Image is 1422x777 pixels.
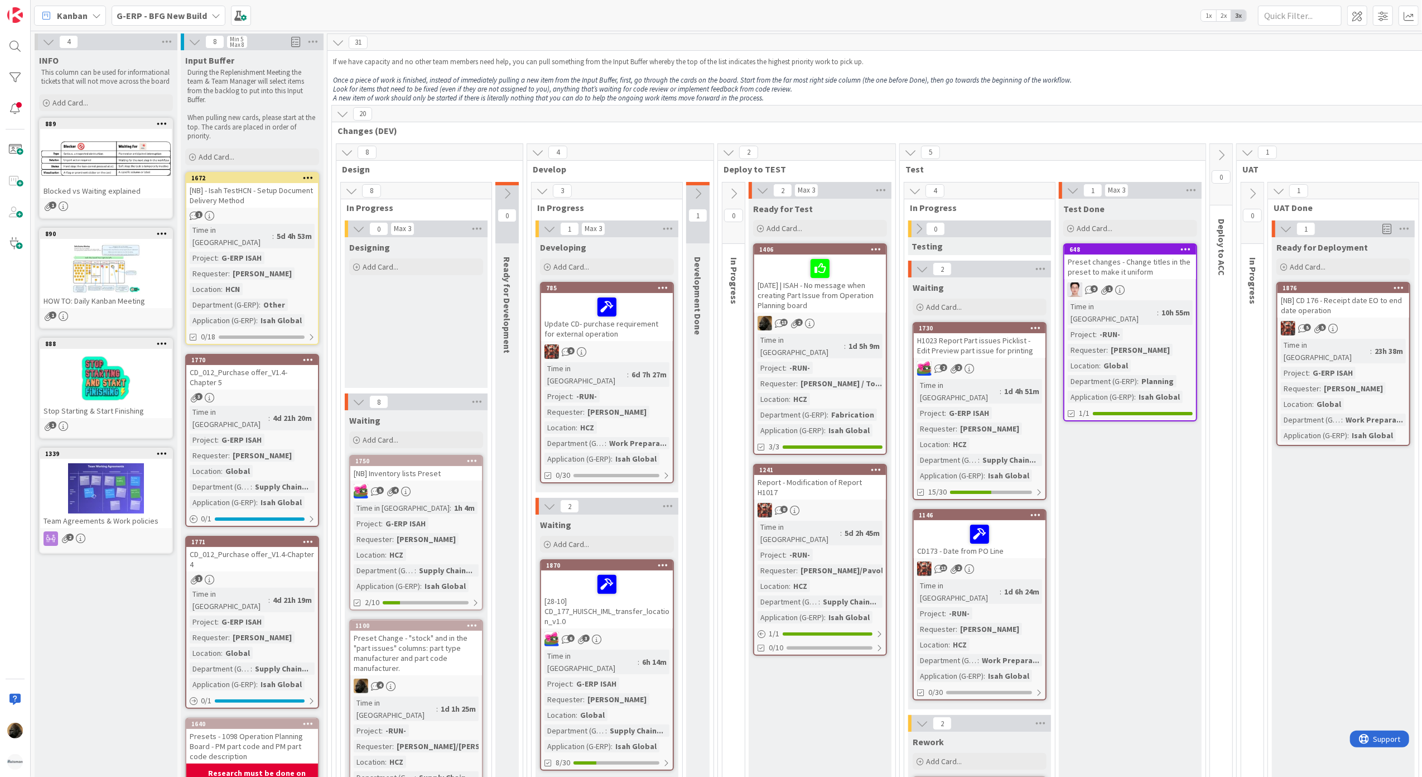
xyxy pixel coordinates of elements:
span: : [611,453,613,465]
div: 1339Team Agreements & Work policies [40,449,172,528]
div: Application (G-ERP) [190,314,256,327]
img: avatar [7,754,23,770]
div: 1406[DATE] | ISAH - No message when creating Part Issue from Operation Planning board [754,244,886,313]
div: 1730 [919,324,1045,332]
span: : [1312,398,1314,410]
span: 3x [1231,10,1246,21]
div: 1640 [186,719,318,729]
div: JK [541,344,673,359]
div: 1146 [914,510,1045,520]
div: Fabrication [828,409,877,421]
div: 1770 [191,356,318,364]
img: JK [544,632,559,646]
span: Add Card... [1290,262,1325,272]
span: Input Buffer [185,55,234,66]
div: CD_012_Purchase offer_V1.4- Chapter 5 [186,365,318,390]
em: Once a piece of work is finished, instead of immediately pulling a new item from the Input Buffer... [333,75,1072,85]
span: : [1106,344,1108,356]
span: 1 [1296,222,1315,236]
div: Min 5 [230,36,243,42]
div: Isah Global [258,314,305,327]
div: 889 [45,120,172,128]
div: 1100 [350,621,482,631]
span: 20 [353,107,372,121]
div: 1750 [355,457,482,465]
span: 1 [1258,146,1277,159]
div: 890 [40,229,172,239]
div: Location [1068,359,1099,372]
div: Requester [1068,344,1106,356]
span: 1 [1289,184,1308,198]
span: : [1319,382,1321,395]
span: 0 [724,209,743,222]
div: 0/1 [186,694,318,708]
span: 5 [1304,324,1311,331]
div: Blocked vs Waiting explained [40,184,172,198]
div: Preset changes - Change titles in the preset to make it uniform [1064,255,1196,279]
div: 5d 4h 53m [274,230,315,242]
span: 5 [921,146,940,159]
div: 1339 [45,450,172,458]
span: 2 [940,364,947,371]
span: Ready for Test [753,203,813,214]
span: : [605,437,606,449]
span: 1 [688,209,707,222]
span: UAT [1242,164,1409,175]
span: : [1308,367,1310,379]
div: [PERSON_NAME] [1108,344,1173,356]
div: Time in [GEOGRAPHIC_DATA] [190,406,268,430]
div: Location [190,283,221,295]
div: 1d 4h 51m [1001,385,1042,397]
span: Develop [533,164,700,175]
span: 0 [926,222,945,236]
span: : [796,377,798,390]
span: 0 [369,222,388,236]
p: When pulling new cards, please start at the top. The cards are placed in order of priority. [187,113,317,141]
div: Location [544,421,576,434]
span: 1 [1106,285,1113,292]
em: A new item of work should only be started if there is literally nothing that you can do to help t... [333,93,764,103]
span: : [1000,385,1001,397]
span: Testing [912,241,943,252]
img: JK [917,562,932,576]
span: 8 [205,35,224,49]
div: [PERSON_NAME] [1321,382,1386,395]
span: : [824,424,826,437]
span: : [827,409,828,421]
span: 2 [739,146,758,159]
div: 1100Preset Change - "stock" and in the "part issues" columns: part type manufacturer and part cod... [350,621,482,675]
img: JK [354,484,368,498]
span: 13 [780,319,788,326]
div: 648 [1064,244,1196,255]
div: Location [1281,398,1312,410]
span: : [217,252,219,264]
img: ND [7,723,23,738]
span: 1 [560,222,579,236]
div: 1/1 [754,627,886,641]
span: : [978,454,980,466]
div: -RUN- [1097,328,1123,340]
span: Add Card... [926,756,962,766]
div: Supply Chain... [980,454,1039,466]
div: 1750[NB] Inventory lists Preset [350,456,482,481]
div: Max 3 [1108,188,1125,193]
div: Location [758,393,789,405]
p: During the Replenishment Meeting the team & Team Manager will select items from the backlog to pu... [187,68,317,104]
img: JK [758,503,772,517]
img: JK [1281,321,1295,335]
span: : [956,423,957,435]
div: G-ERP ISAH [1310,367,1356,379]
span: UAT Done [1274,202,1405,213]
div: 890HOW TO: Daily Kanban Meeting [40,229,172,308]
div: ND [350,679,482,693]
div: Global [1101,359,1131,372]
div: HCZ [577,421,597,434]
div: Requester [544,406,583,418]
div: ND [754,316,886,330]
div: JK [350,484,482,498]
span: Kanban [57,9,88,22]
span: Support [23,2,51,15]
div: Max 3 [798,188,815,193]
span: : [1347,429,1349,442]
span: Add Card... [52,98,88,108]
